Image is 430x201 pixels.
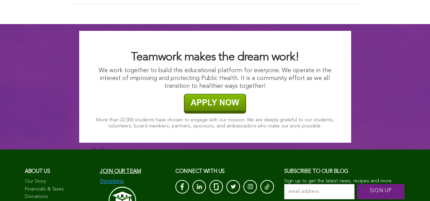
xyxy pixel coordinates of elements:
img: Tik-Tok-Icon [265,183,270,190]
input: email address [284,184,355,199]
a: Financials & Taxes [25,186,93,193]
img: glassdoor_White [214,183,219,190]
a: Donations [25,194,93,200]
span: CONNECT with us [175,169,225,174]
img: Donations [100,178,124,184]
iframe: Chat Widget [396,168,430,201]
a: Join our team [100,169,141,174]
input: SIGN UP [357,184,405,199]
span: About us [25,169,50,174]
img: APPLY NOW [184,94,246,114]
p: More than 22,000 students have chosen to engage with our mission. We are deeply grateful to our s... [93,117,338,129]
a: Our Story [25,178,93,185]
p: Sign up to get the latest news, recipes and more [284,178,405,184]
p: We work together to build this educational platform for everyone. We operate in the interest of i... [93,67,338,91]
h3: Subscribe to our blog [284,166,405,177]
h2: Teamwork makes the dream work! [93,51,338,63]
